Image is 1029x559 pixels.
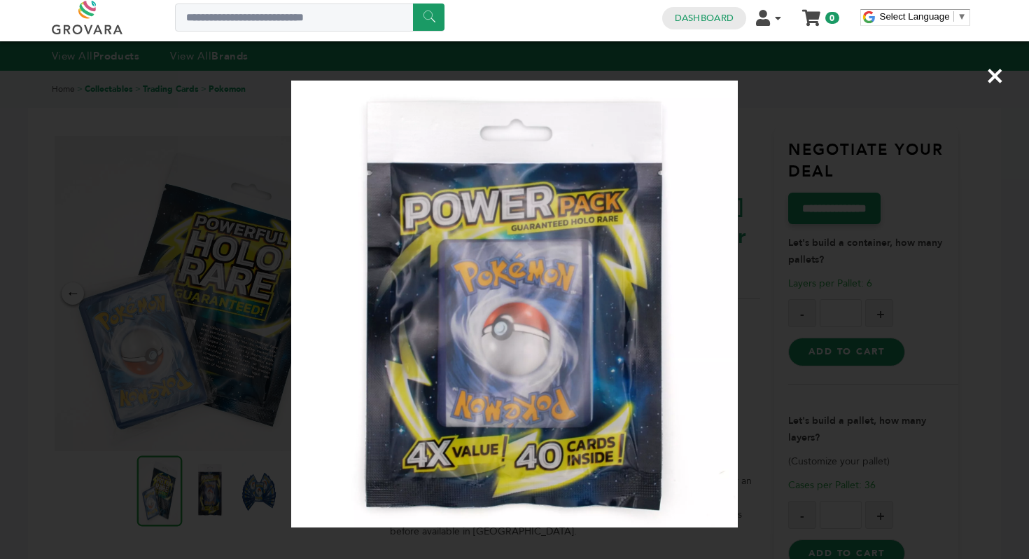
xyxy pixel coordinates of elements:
[986,56,1004,95] span: ×
[675,12,734,25] a: Dashboard
[825,12,839,24] span: 0
[291,81,738,527] img: Image Preview
[958,11,967,22] span: ▼
[175,4,444,32] input: Search a product or brand...
[803,6,819,20] a: My Cart
[880,11,967,22] a: Select Language​
[953,11,954,22] span: ​
[880,11,950,22] span: Select Language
